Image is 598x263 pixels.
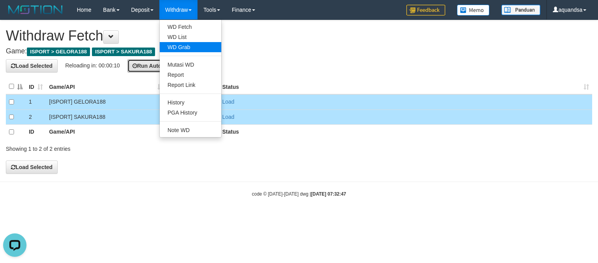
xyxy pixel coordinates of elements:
button: Load Selected [6,59,58,72]
strong: [DATE] 07:32:47 [311,191,346,197]
a: Report [160,70,221,80]
a: History [160,97,221,108]
a: WD Grab [160,42,221,52]
td: 1 [26,94,46,109]
a: Load [222,114,234,120]
img: Button%20Memo.svg [457,5,490,16]
small: code © [DATE]-[DATE] dwg | [252,191,346,197]
button: Open LiveChat chat widget [3,3,26,26]
a: WD Fetch [160,22,221,32]
img: panduan.png [501,5,540,15]
span: Reloading in: 00:00:10 [65,62,120,68]
img: Feedback.jpg [406,5,445,16]
h4: Game: [6,48,592,55]
a: Load [222,99,234,105]
span: ISPORT > GELORA188 [27,48,90,56]
th: ID: activate to sort column ascending [26,79,46,94]
span: ISPORT > SAKURA188 [92,48,155,56]
img: MOTION_logo.png [6,4,65,16]
th: ID [26,125,46,139]
td: 2 [26,109,46,125]
a: Report Link [160,80,221,90]
button: Load Selected [6,161,58,174]
div: Showing 1 to 2 of 2 entries [6,142,243,153]
a: Note WD [160,125,221,135]
th: Game/API [46,125,166,139]
td: [ISPORT] SAKURA188 [46,109,166,125]
button: Run Auto-Load [127,59,182,72]
a: Mutasi WD [160,60,221,70]
th: Status [219,125,592,139]
a: PGA History [160,108,221,118]
td: [ISPORT] GELORA188 [46,94,166,109]
th: Status: activate to sort column ascending [219,79,592,94]
a: WD List [160,32,221,42]
th: Game/API: activate to sort column ascending [46,79,166,94]
h1: Withdraw Fetch [6,28,592,44]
